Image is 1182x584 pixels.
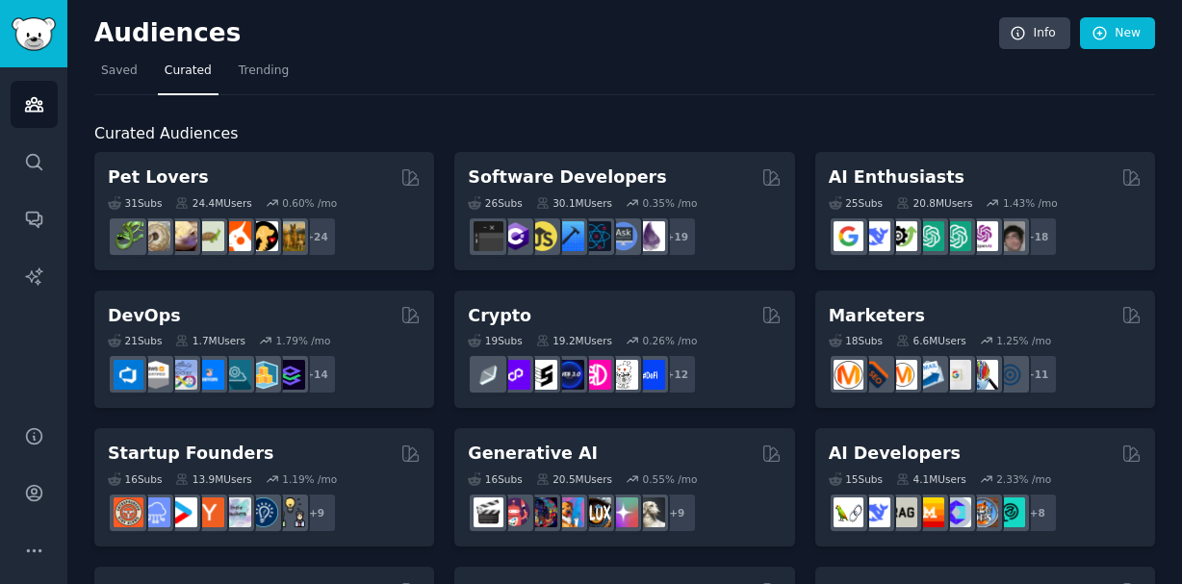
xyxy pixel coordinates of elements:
[829,442,961,466] h2: AI Developers
[221,221,251,251] img: cockatiel
[296,216,337,257] div: + 24
[861,360,890,390] img: bigseo
[896,196,972,210] div: 20.8M Users
[175,472,251,486] div: 13.9M Users
[581,360,611,390] img: defiblockchain
[296,354,337,394] div: + 14
[108,165,209,190] h2: Pet Lovers
[248,497,278,527] img: Entrepreneurship
[941,497,971,527] img: OpenSourceAI
[1080,17,1155,50] a: New
[887,497,917,527] img: Rag
[141,360,170,390] img: AWS_Certified_Experts
[167,497,197,527] img: startup
[167,360,197,390] img: Docker_DevOps
[656,354,697,394] div: + 12
[968,360,998,390] img: MarketingResearch
[995,497,1025,527] img: AIDevelopersSociety
[275,221,305,251] img: dogbreed
[141,497,170,527] img: SaaS
[108,196,162,210] div: 31 Sub s
[276,334,331,347] div: 1.79 % /mo
[248,221,278,251] img: PetAdvice
[94,18,999,49] h2: Audiences
[608,360,638,390] img: CryptoNews
[474,497,503,527] img: aivideo
[194,360,224,390] img: DevOpsLinks
[829,472,883,486] div: 15 Sub s
[536,472,612,486] div: 20.5M Users
[114,221,143,251] img: herpetology
[643,472,698,486] div: 0.55 % /mo
[914,497,944,527] img: MistralAI
[12,17,56,51] img: GummySearch logo
[643,334,698,347] div: 0.26 % /mo
[887,360,917,390] img: AskMarketing
[581,221,611,251] img: reactnative
[656,216,697,257] div: + 19
[275,497,305,527] img: growmybusiness
[165,63,212,80] span: Curated
[194,497,224,527] img: ycombinator
[608,497,638,527] img: starryai
[829,196,883,210] div: 25 Sub s
[554,360,584,390] img: web3
[501,221,530,251] img: csharp
[468,334,522,347] div: 19 Sub s
[248,360,278,390] img: aws_cdk
[94,122,238,146] span: Curated Audiences
[141,221,170,251] img: ballpython
[1003,196,1058,210] div: 1.43 % /mo
[527,360,557,390] img: ethstaker
[829,165,964,190] h2: AI Enthusiasts
[468,442,598,466] h2: Generative AI
[175,334,245,347] div: 1.7M Users
[474,360,503,390] img: ethfinance
[995,360,1025,390] img: OnlineMarketing
[829,304,925,328] h2: Marketers
[536,334,612,347] div: 19.2M Users
[536,196,612,210] div: 30.1M Users
[829,334,883,347] div: 18 Sub s
[834,221,863,251] img: GoogleGeminiAI
[114,497,143,527] img: EntrepreneurRideAlong
[608,221,638,251] img: AskComputerScience
[167,221,197,251] img: leopardgeckos
[94,56,144,95] a: Saved
[941,221,971,251] img: chatgpt_prompts_
[1017,493,1058,533] div: + 8
[656,493,697,533] div: + 9
[221,360,251,390] img: platformengineering
[114,360,143,390] img: azuredevops
[861,497,890,527] img: DeepSeek
[554,221,584,251] img: iOSProgramming
[158,56,218,95] a: Curated
[834,497,863,527] img: LangChain
[101,63,138,80] span: Saved
[1017,354,1058,394] div: + 11
[581,497,611,527] img: FluxAI
[194,221,224,251] img: turtle
[232,56,295,95] a: Trending
[108,334,162,347] div: 21 Sub s
[282,472,337,486] div: 1.19 % /mo
[995,221,1025,251] img: ArtificalIntelligence
[968,221,998,251] img: OpenAIDev
[996,472,1051,486] div: 2.33 % /mo
[887,221,917,251] img: AItoolsCatalog
[501,360,530,390] img: 0xPolygon
[527,221,557,251] img: learnjavascript
[108,442,273,466] h2: Startup Founders
[554,497,584,527] img: sdforall
[468,304,531,328] h2: Crypto
[996,334,1051,347] div: 1.25 % /mo
[275,360,305,390] img: PlatformEngineers
[108,472,162,486] div: 16 Sub s
[834,360,863,390] img: content_marketing
[282,196,337,210] div: 0.60 % /mo
[527,497,557,527] img: deepdream
[468,472,522,486] div: 16 Sub s
[861,221,890,251] img: DeepSeek
[896,472,966,486] div: 4.1M Users
[1017,216,1058,257] div: + 18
